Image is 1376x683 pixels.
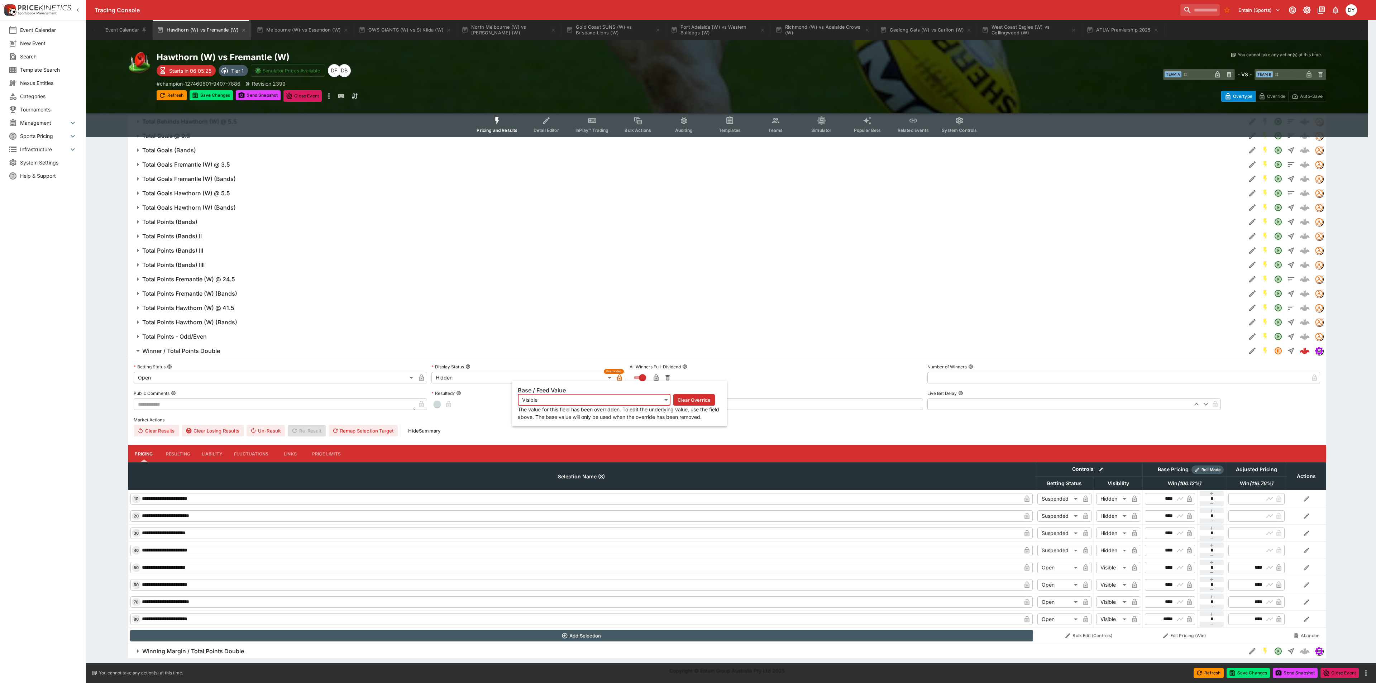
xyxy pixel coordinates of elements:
button: Totals [1285,273,1298,286]
span: Tournaments [20,106,77,113]
h6: Base / Feed Value [518,387,721,394]
span: Related Events [898,128,929,133]
button: Fluctuations [228,445,274,462]
button: Port Adelaide (W) vs Western Bulldogs (W) [666,20,770,40]
div: simulator [1315,347,1323,355]
button: SGM Enabled [1259,144,1272,157]
div: tradingmodel [1315,189,1323,197]
button: Open [1272,287,1285,300]
img: PriceKinetics Logo [2,3,16,17]
img: simulator [1315,347,1323,355]
h6: Total Goals (Bands) [142,147,196,154]
div: Open [1037,579,1080,591]
img: australian_rules.png [128,52,151,75]
div: tradingmodel [1315,304,1323,312]
span: Teams [768,128,783,133]
p: All Winners Full-Dividend [630,364,681,370]
span: Win [1160,479,1209,488]
button: SGM Enabled [1259,330,1272,343]
button: AFLW Premiership 2025 [1082,20,1163,40]
svg: Open [1274,275,1282,283]
div: Hidden [1096,493,1129,505]
img: tradingmodel [1315,146,1323,154]
div: Start From [1221,91,1326,102]
svg: Open [1274,203,1282,212]
p: Copy To Clipboard [157,80,240,87]
button: Open [1272,316,1285,329]
button: Close Event [1320,668,1359,678]
div: tradingmodel [1315,232,1323,240]
button: Price Limits [306,445,347,462]
div: Suspended [1037,527,1080,539]
button: SGM Enabled [1259,172,1272,185]
div: tradingmodel [1315,175,1323,183]
button: Open [1272,645,1285,658]
div: tradingmodel [1315,318,1323,326]
span: System Controls [942,128,977,133]
button: Hawthorn (W) vs Fremantle (W) [153,20,251,40]
input: search [1180,4,1220,16]
svg: Open [1274,647,1282,655]
span: Template Search [20,66,77,73]
button: Resulting [160,445,196,462]
img: tradingmodel [1315,333,1323,340]
button: Straight [1285,258,1298,271]
svg: Open [1274,304,1282,312]
h6: Total Goals Hawthorn (W) (Bands) [142,204,236,211]
p: Live Bet Delay [927,390,957,396]
button: Edit Detail [1246,172,1259,185]
button: Melbourne (W) vs Essendon (W) [252,20,353,40]
button: Open [1272,172,1285,185]
div: tradingmodel [1315,289,1323,298]
span: New Event [20,39,77,47]
button: Simulator Prices Available [251,65,325,77]
p: Display Status [431,364,464,370]
span: Event Calendar [20,26,77,34]
button: Open [1272,158,1285,171]
p: Revision 2399 [252,80,286,87]
span: Infrastructure [20,145,68,153]
button: Straight [1285,230,1298,243]
button: dylan.brown [1343,2,1359,18]
h6: - VS - [1238,71,1252,78]
span: Simulator [811,128,831,133]
p: The value for this field has been overridden. To edit the underlying value, use the field above. ... [518,406,721,421]
button: Edit Detail [1246,215,1259,228]
span: 20 [132,514,140,519]
button: Straight [1285,645,1298,658]
button: Straight [1285,344,1298,357]
span: System Settings [20,159,77,166]
p: Starts in 06:05:25 [169,67,211,75]
button: Straight [1285,287,1298,300]
span: Categories [20,92,77,100]
button: Un-Result [247,425,285,436]
button: Open [1272,144,1285,157]
p: Overtype [1233,92,1252,100]
button: Open [1272,330,1285,343]
th: Controls [1035,463,1143,477]
button: Clear Override [673,394,715,406]
img: tradingmodel [1315,261,1323,269]
button: North Melbourne (W) vs [PERSON_NAME] (W) [457,20,560,40]
button: Open [1272,215,1285,228]
h6: Winner / Total Points Double [142,347,220,355]
button: SGM Enabled [1259,215,1272,228]
button: HideSummary [404,425,445,436]
button: SGM Enabled [1259,316,1272,329]
span: Re-Result [288,425,325,436]
button: Open [1272,273,1285,286]
img: tradingmodel [1315,218,1323,226]
button: Edit Detail [1246,273,1259,286]
button: Totals [1285,187,1298,200]
button: Edit Detail [1246,230,1259,243]
button: Edit Detail [1246,158,1259,171]
button: Save Changes [190,90,233,100]
button: Edit Detail [1246,187,1259,200]
button: Straight [1285,144,1298,157]
h6: Total Points (Bands) III [142,247,203,254]
span: 50 [132,565,140,570]
button: Send Snapshot [236,90,281,100]
p: Number of Winners [927,364,967,370]
div: Dylan Brown [338,64,351,77]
